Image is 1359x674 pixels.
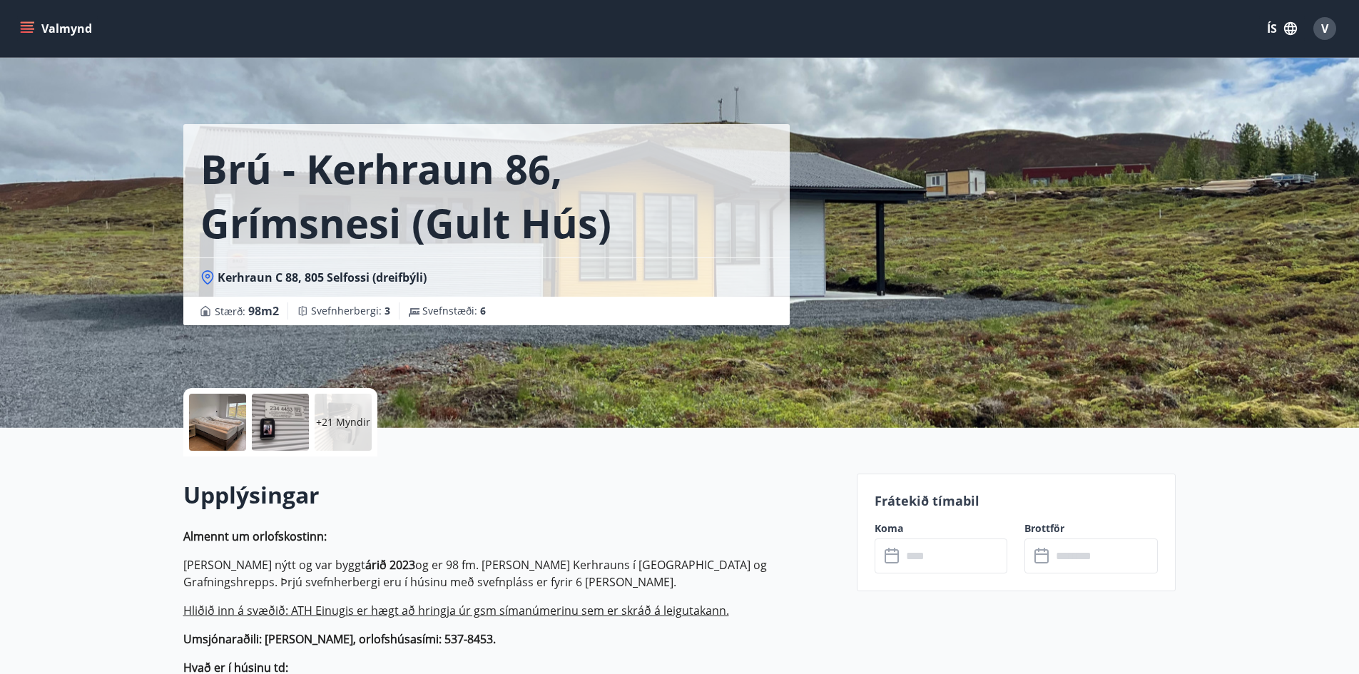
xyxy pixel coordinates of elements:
[311,304,390,318] span: Svefnherbergi :
[183,603,729,618] ins: Hliðið inn á svæðið: ATH Einugis er hægt að hringja úr gsm símanúmerinu sem er skráð á leigutakann.
[480,304,486,317] span: 6
[365,557,415,573] strong: árið 2023
[200,141,773,250] h1: Brú - Kerhraun 86, Grímsnesi (gult hús)
[183,631,496,647] strong: Umsjónaraðili: [PERSON_NAME], orlofshúsasími: 537-8453.
[1024,521,1158,536] label: Brottför
[875,491,1159,510] p: Frátekið tímabil
[422,304,486,318] span: Svefnstæði :
[215,302,279,320] span: Stærð :
[316,415,370,429] p: +21 Myndir
[1308,11,1342,46] button: V
[183,556,840,591] p: [PERSON_NAME] nýtt og var byggt og er 98 fm. [PERSON_NAME] Kerhrauns í [GEOGRAPHIC_DATA] og Grafn...
[1259,16,1305,41] button: ÍS
[17,16,98,41] button: menu
[183,529,327,544] strong: Almennt um orlofskostinn:
[218,270,427,285] span: Kerhraun C 88, 805 Selfossi (dreifbýli)
[248,303,279,319] span: 98 m2
[875,521,1008,536] label: Koma
[385,304,390,317] span: 3
[183,479,840,511] h2: Upplýsingar
[1321,21,1328,36] span: V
